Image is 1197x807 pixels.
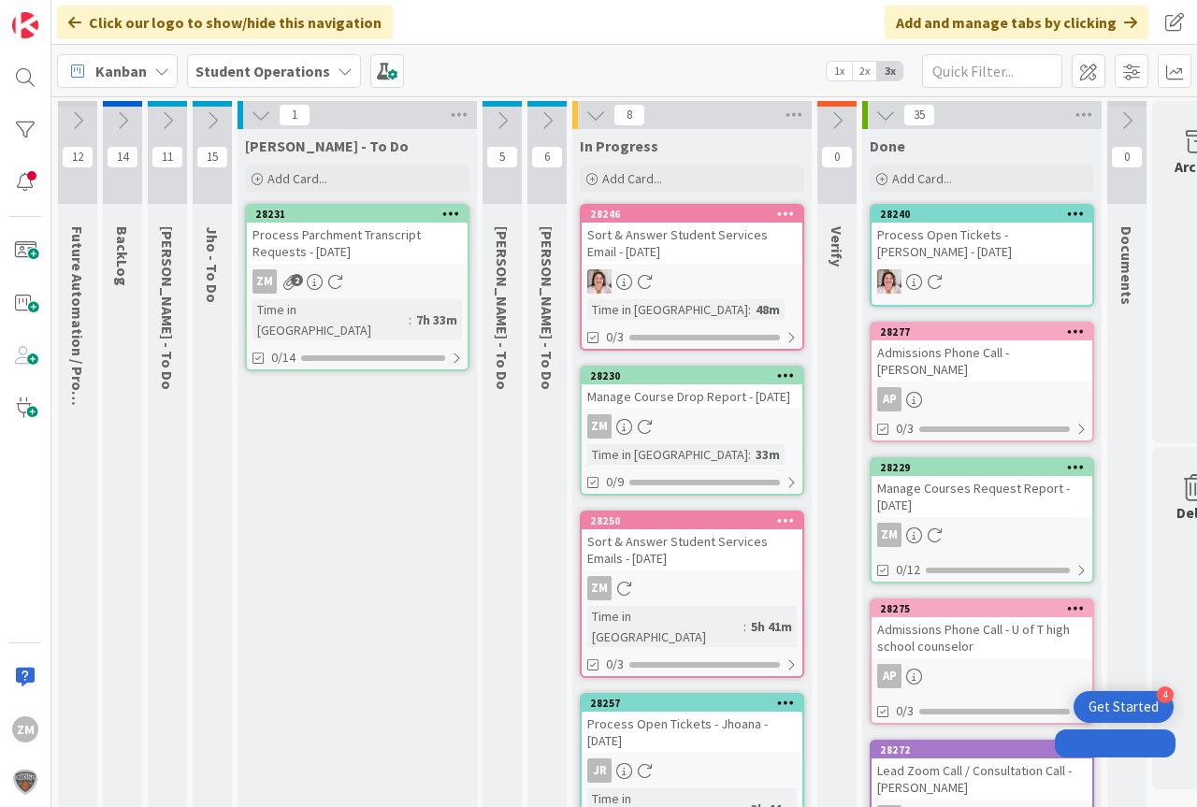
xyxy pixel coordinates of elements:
[872,664,1092,688] div: AP
[880,208,1092,221] div: 28240
[247,223,468,264] div: Process Parchment Transcript Requests - [DATE]
[885,6,1148,39] div: Add and manage tabs by clicking
[587,576,612,600] div: ZM
[582,512,802,570] div: 28250Sort & Answer Student Services Emails - [DATE]
[872,459,1092,517] div: 28229Manage Courses Request Report - [DATE]
[870,322,1094,442] a: 28277Admissions Phone Call - [PERSON_NAME]AP0/3
[896,419,914,439] span: 0/3
[602,170,662,187] span: Add Card...
[252,299,409,340] div: Time in [GEOGRAPHIC_DATA]
[587,299,748,320] div: Time in [GEOGRAPHIC_DATA]
[247,206,468,264] div: 28231Process Parchment Transcript Requests - [DATE]
[587,269,612,294] img: EW
[582,695,802,712] div: 28257
[582,206,802,223] div: 28246
[68,226,87,481] span: Future Automation / Process Building
[880,602,1092,615] div: 28275
[872,206,1092,264] div: 28240Process Open Tickets - [PERSON_NAME] - [DATE]
[1074,691,1174,723] div: Open Get Started checklist, remaining modules: 4
[203,226,222,303] span: Jho - To Do
[748,299,751,320] span: :
[872,600,1092,617] div: 28275
[872,340,1092,382] div: Admissions Phone Call - [PERSON_NAME]
[252,269,277,294] div: ZM
[271,348,296,367] span: 0/14
[877,387,901,411] div: AP
[877,62,902,80] span: 3x
[872,742,1092,800] div: 28272Lead Zoom Call / Consultation Call - [PERSON_NAME]
[870,598,1094,725] a: 28275Admissions Phone Call - U of T high school counselorAP0/3
[107,146,138,168] span: 14
[613,104,645,126] span: 8
[582,384,802,409] div: Manage Course Drop Report - [DATE]
[582,576,802,600] div: ZM
[291,274,303,286] span: 2
[582,512,802,529] div: 28250
[872,324,1092,340] div: 28277
[827,62,852,80] span: 1x
[872,324,1092,382] div: 28277Admissions Phone Call - [PERSON_NAME]
[538,226,556,390] span: Amanda - To Do
[57,6,393,39] div: Click our logo to show/hide this navigation
[113,226,132,286] span: BackLog
[587,414,612,439] div: ZM
[62,146,94,168] span: 12
[590,697,802,710] div: 28257
[255,208,468,221] div: 28231
[872,600,1092,658] div: 28275Admissions Phone Call - U of T high school counselor
[95,60,147,82] span: Kanban
[746,616,797,637] div: 5h 41m
[872,459,1092,476] div: 28229
[872,223,1092,264] div: Process Open Tickets - [PERSON_NAME] - [DATE]
[1118,226,1136,305] span: Documents
[196,146,228,168] span: 15
[748,444,751,465] span: :
[743,616,746,637] span: :
[580,366,804,496] a: 28230Manage Course Drop Report - [DATE]ZMTime in [GEOGRAPHIC_DATA]:33m0/9
[582,223,802,264] div: Sort & Answer Student Services Email - [DATE]
[821,146,853,168] span: 0
[245,137,409,155] span: Zaida - To Do
[1089,698,1159,716] div: Get Started
[587,758,612,783] div: JR
[870,204,1094,307] a: 28240Process Open Tickets - [PERSON_NAME] - [DATE]EW
[828,226,846,267] span: Verify
[247,206,468,223] div: 28231
[751,299,785,320] div: 48m
[590,369,802,382] div: 28230
[267,170,327,187] span: Add Card...
[606,655,624,674] span: 0/3
[877,664,901,688] div: AP
[587,444,748,465] div: Time in [GEOGRAPHIC_DATA]
[580,204,804,351] a: 28246Sort & Answer Student Services Email - [DATE]EWTime in [GEOGRAPHIC_DATA]:48m0/3
[582,367,802,384] div: 28230
[870,457,1094,584] a: 28229Manage Courses Request Report - [DATE]ZM0/12
[582,529,802,570] div: Sort & Answer Student Services Emails - [DATE]
[582,206,802,264] div: 28246Sort & Answer Student Services Email - [DATE]
[1157,686,1174,703] div: 4
[1111,146,1143,168] span: 0
[896,701,914,721] span: 0/3
[872,387,1092,411] div: AP
[580,137,658,155] span: In Progress
[158,226,177,390] span: Emilie - To Do
[247,269,468,294] div: ZM
[877,523,901,547] div: ZM
[12,716,38,742] div: ZM
[872,523,1092,547] div: ZM
[880,461,1092,474] div: 28229
[12,769,38,795] img: avatar
[872,269,1092,294] div: EW
[877,269,901,294] img: EW
[587,606,743,647] div: Time in [GEOGRAPHIC_DATA]
[922,54,1062,88] input: Quick Filter...
[892,170,952,187] span: Add Card...
[751,444,785,465] div: 33m
[606,327,624,347] span: 0/3
[195,62,330,80] b: Student Operations
[151,146,183,168] span: 11
[582,695,802,753] div: 28257Process Open Tickets - Jhoana - [DATE]
[493,226,512,390] span: Eric - To Do
[880,325,1092,339] div: 28277
[606,472,624,492] span: 0/9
